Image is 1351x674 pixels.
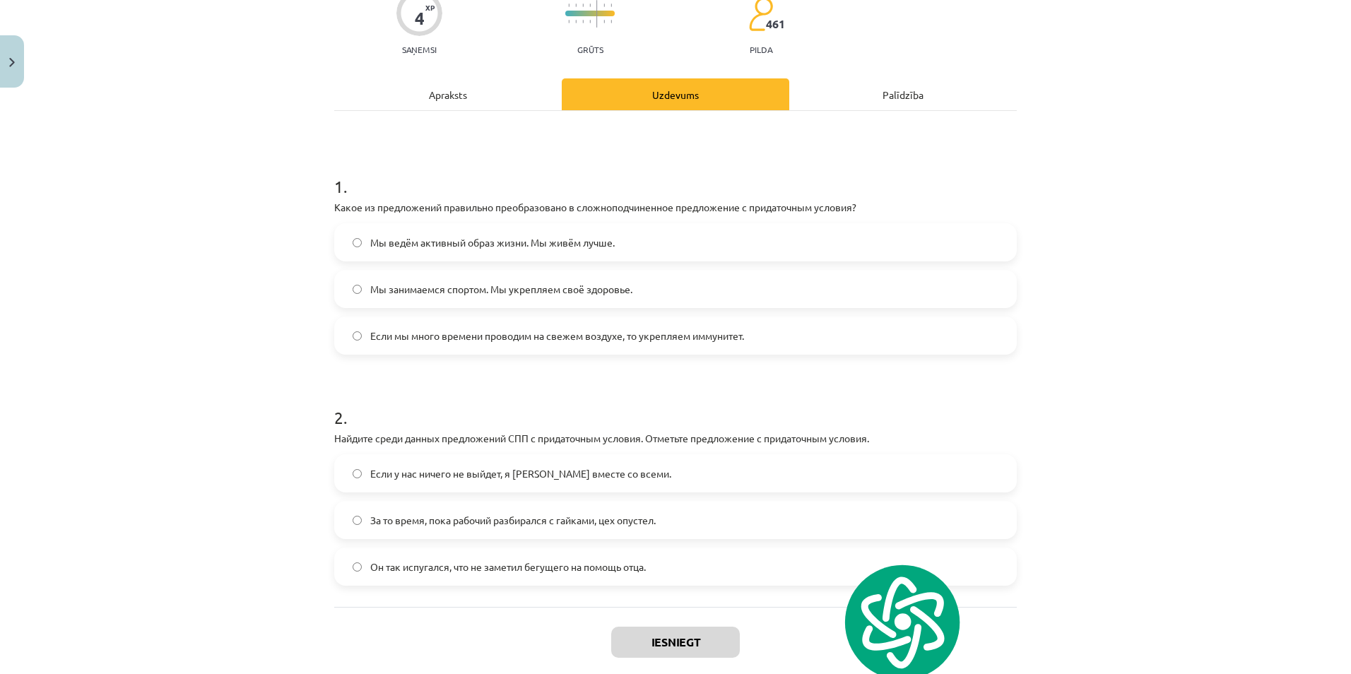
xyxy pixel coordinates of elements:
[789,78,1017,110] div: Palīdzība
[575,4,577,7] img: icon-short-line-57e1e144782c952c97e751825c79c345078a6d821885a25fce030b3d8c18986b.svg
[589,4,591,7] img: icon-short-line-57e1e144782c952c97e751825c79c345078a6d821885a25fce030b3d8c18986b.svg
[589,20,591,23] img: icon-short-line-57e1e144782c952c97e751825c79c345078a6d821885a25fce030b3d8c18986b.svg
[353,285,362,294] input: Мы занимаемся спортом. Мы укрепляем своё здоровье.
[370,329,744,343] span: Если мы много времени проводим на свежем воздухе, то укрепляем иммунитет.
[370,560,646,574] span: Он так испугался, что не заметил бегущего на помощь отца.
[396,45,442,54] p: Saņemsi
[575,20,577,23] img: icon-short-line-57e1e144782c952c97e751825c79c345078a6d821885a25fce030b3d8c18986b.svg
[577,45,603,54] p: Grūts
[582,20,584,23] img: icon-short-line-57e1e144782c952c97e751825c79c345078a6d821885a25fce030b3d8c18986b.svg
[568,20,570,23] img: icon-short-line-57e1e144782c952c97e751825c79c345078a6d821885a25fce030b3d8c18986b.svg
[610,20,612,23] img: icon-short-line-57e1e144782c952c97e751825c79c345078a6d821885a25fce030b3d8c18986b.svg
[610,4,612,7] img: icon-short-line-57e1e144782c952c97e751825c79c345078a6d821885a25fce030b3d8c18986b.svg
[370,282,632,297] span: Мы занимаемся спортом. Мы укрепляем своё здоровье.
[334,152,1017,196] h1: 1 .
[603,20,605,23] img: icon-short-line-57e1e144782c952c97e751825c79c345078a6d821885a25fce030b3d8c18986b.svg
[9,58,15,67] img: icon-close-lesson-0947bae3869378f0d4975bcd49f059093ad1ed9edebbc8119c70593378902aed.svg
[750,45,772,54] p: pilda
[353,331,362,341] input: Если мы много времени проводим на свежем воздухе, то укрепляем иммунитет.
[334,200,1017,215] p: Какое из предложений правильно преобразовано в сложноподчиненное предложение с придаточным условия?
[353,562,362,572] input: Он так испугался, что не заметил бегущего на помощь отца.
[370,466,671,481] span: Если у нас ничего не выйдет, я [PERSON_NAME] вместе со всеми.
[370,513,656,528] span: За то время, пока рабочий разбирался с гайками, цех опустел.
[415,8,425,28] div: 4
[370,235,615,250] span: Мы ведём активный образ жизни. Мы живём лучше.
[611,627,740,658] button: Iesniegt
[353,469,362,478] input: Если у нас ничего не выйдет, я [PERSON_NAME] вместе со всеми.
[766,18,785,30] span: 461
[562,78,789,110] div: Uzdevums
[334,78,562,110] div: Apraksts
[603,4,605,7] img: icon-short-line-57e1e144782c952c97e751825c79c345078a6d821885a25fce030b3d8c18986b.svg
[334,383,1017,427] h1: 2 .
[582,4,584,7] img: icon-short-line-57e1e144782c952c97e751825c79c345078a6d821885a25fce030b3d8c18986b.svg
[568,4,570,7] img: icon-short-line-57e1e144782c952c97e751825c79c345078a6d821885a25fce030b3d8c18986b.svg
[353,238,362,247] input: Мы ведём активный образ жизни. Мы живём лучше.
[353,516,362,525] input: За то время, пока рабочий разбирался с гайками, цех опустел.
[334,431,1017,446] p: Найдите среди данных предложений СПП с придаточным условия. Отметьте предложение с придаточным ус...
[425,4,435,11] span: XP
